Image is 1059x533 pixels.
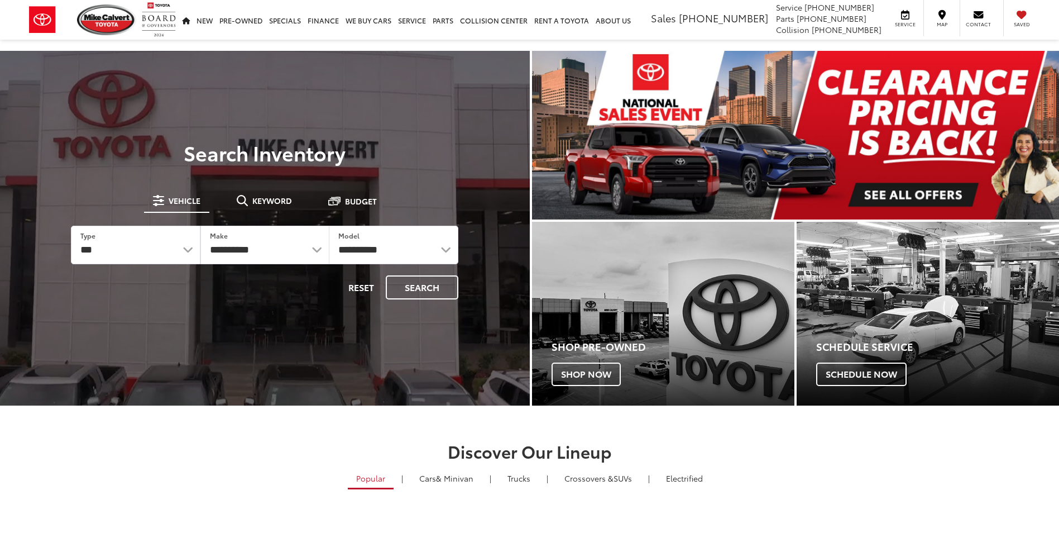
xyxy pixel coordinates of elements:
[544,473,551,484] li: |
[776,2,802,13] span: Service
[776,24,809,35] span: Collision
[411,469,482,488] a: Cars
[797,13,866,24] span: [PHONE_NUMBER]
[552,363,621,386] span: Shop Now
[893,21,918,28] span: Service
[47,141,483,164] h3: Search Inventory
[77,4,136,35] img: Mike Calvert Toyota
[816,363,907,386] span: Schedule Now
[210,231,228,240] label: Make
[816,341,1059,353] h4: Schedule Service
[252,197,292,204] span: Keyword
[136,442,923,460] h2: Discover Our Lineup
[1009,21,1034,28] span: Saved
[532,222,794,406] a: Shop Pre-Owned Shop Now
[804,2,874,13] span: [PHONE_NUMBER]
[658,469,711,488] a: Electrified
[651,11,676,25] span: Sales
[679,11,768,25] span: [PHONE_NUMBER]
[499,469,539,488] a: Trucks
[532,222,794,406] div: Toyota
[929,21,954,28] span: Map
[348,469,394,489] a: Popular
[812,24,881,35] span: [PHONE_NUMBER]
[966,21,991,28] span: Contact
[556,469,640,488] a: SUVs
[338,231,360,240] label: Model
[487,473,494,484] li: |
[797,222,1059,406] a: Schedule Service Schedule Now
[776,13,794,24] span: Parts
[345,197,377,205] span: Budget
[436,473,473,484] span: & Minivan
[552,341,794,353] h4: Shop Pre-Owned
[386,275,458,299] button: Search
[564,473,614,484] span: Crossovers &
[80,231,95,240] label: Type
[797,222,1059,406] div: Toyota
[399,473,406,484] li: |
[339,275,384,299] button: Reset
[645,473,653,484] li: |
[169,197,200,204] span: Vehicle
